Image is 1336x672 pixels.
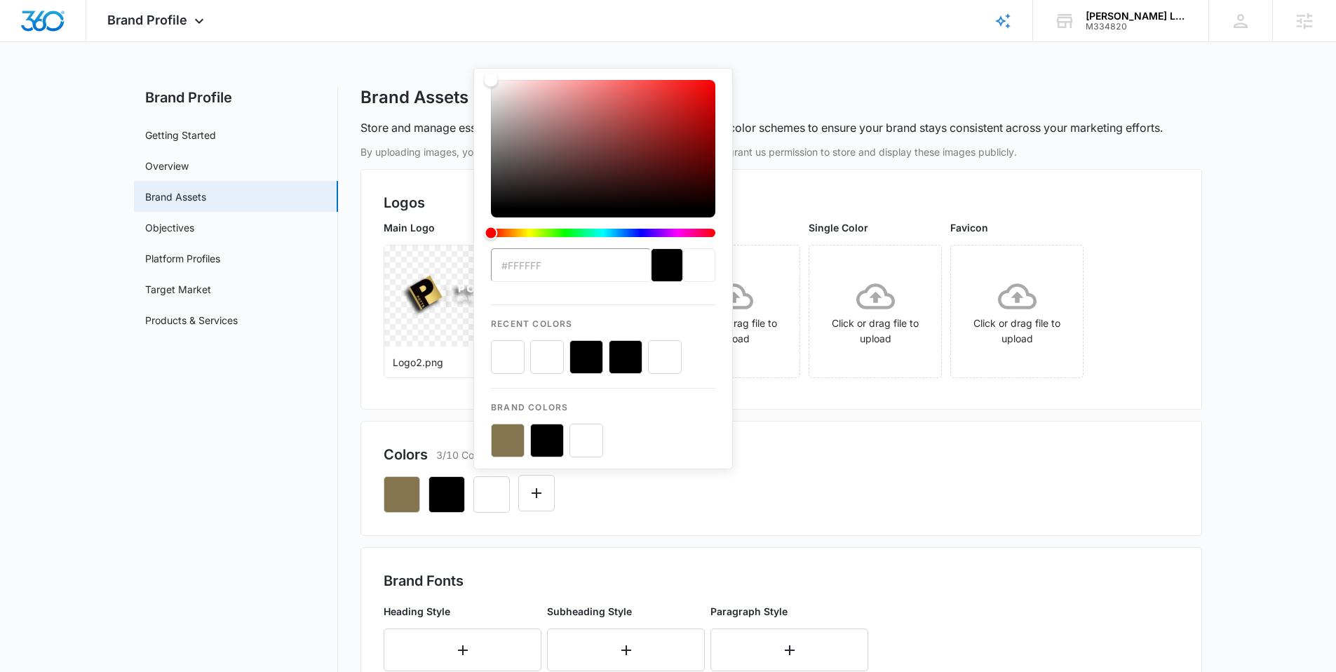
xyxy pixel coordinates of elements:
p: Paragraph Style [710,604,868,619]
div: color-picker-container [491,80,715,457]
p: By uploading images, you confirm that you have the legal right to use them and grant us permissio... [360,145,1202,159]
span: Brand Profile [107,13,187,27]
a: Brand Assets [145,189,206,204]
a: Objectives [145,220,194,235]
h1: Brand Assets [360,87,468,108]
div: Click or drag file to upload [951,277,1083,347]
a: Products & Services [145,313,238,328]
p: Icon [667,220,800,235]
div: color-picker [491,80,715,248]
a: Target Market [145,282,211,297]
p: Single Color [809,220,942,235]
div: Click or drag file to upload [809,277,941,347]
a: Overview [145,159,189,173]
div: account name [1086,11,1188,22]
p: Subheading Style [547,604,705,619]
div: Click or drag file to upload [668,277,799,347]
p: Brand Colors [491,389,715,414]
div: Hue [491,229,715,237]
h2: Colors [384,444,428,465]
p: Favicon [950,220,1084,235]
div: previous color [651,248,683,282]
h2: Brand Fonts [384,570,1179,591]
h2: Logos [384,192,1179,213]
span: Click or drag file to upload [951,246,1083,377]
p: Heading Style [384,604,541,619]
div: Color [491,80,715,209]
div: current color selection [683,248,715,282]
span: Click or drag file to upload [668,246,799,377]
span: Click or drag file to upload [809,246,941,377]
input: color-picker-input [491,248,651,282]
img: User uploaded logo [401,275,500,316]
h2: Brand Profile [134,87,338,108]
a: Getting Started [145,128,216,142]
button: Edit Color [518,475,555,511]
p: 3/10 Colors [436,448,490,462]
p: Store and manage essential brand guidelines such as logos, fonts, and color schemes to ensure you... [360,119,1163,136]
div: account id [1086,22,1188,32]
p: Logo2.png [393,355,508,370]
p: Main Logo [384,220,517,235]
p: Recent Colors [491,305,715,330]
a: Platform Profiles [145,251,220,266]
